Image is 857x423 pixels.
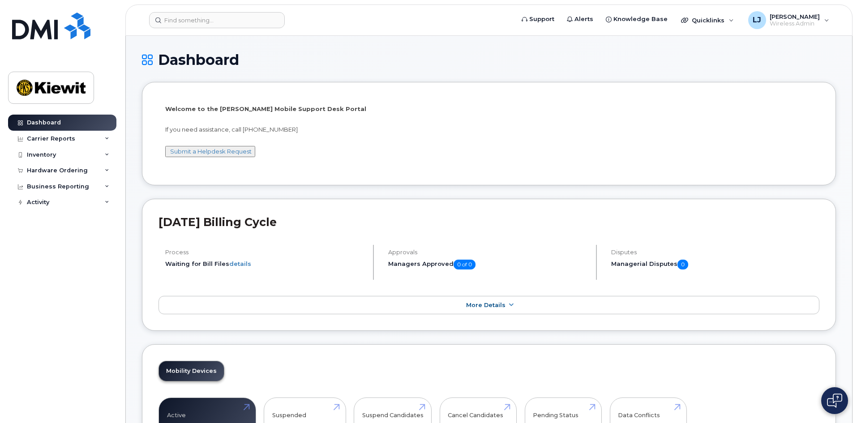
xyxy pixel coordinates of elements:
span: 0 [677,260,688,269]
a: details [229,260,251,267]
h4: Disputes [611,249,819,256]
h1: Dashboard [142,52,836,68]
p: Welcome to the [PERSON_NAME] Mobile Support Desk Portal [165,105,813,113]
img: Open chat [827,393,842,408]
a: Submit a Helpdesk Request [170,148,252,155]
a: Mobility Devices [159,361,224,381]
span: More Details [466,302,506,308]
h5: Managers Approved [388,260,588,269]
p: If you need assistance, call [PHONE_NUMBER] [165,125,813,134]
span: 0 of 0 [454,260,476,269]
button: Submit a Helpdesk Request [165,146,255,157]
h4: Approvals [388,249,588,256]
li: Waiting for Bill Files [165,260,365,268]
h2: [DATE] Billing Cycle [159,215,819,229]
h5: Managerial Disputes [611,260,819,269]
h4: Process [165,249,365,256]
